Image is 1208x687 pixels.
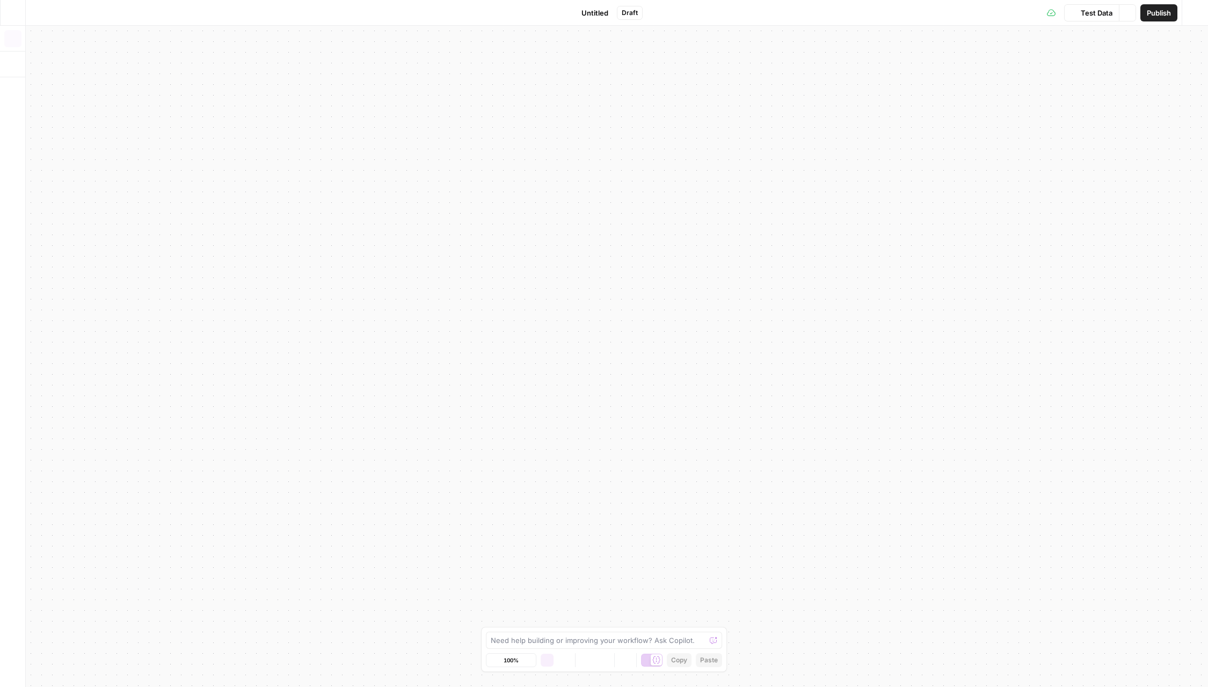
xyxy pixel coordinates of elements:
button: Copy [667,653,692,667]
span: 100% [504,656,519,664]
button: Test Data [1064,4,1119,21]
span: Copy [671,655,687,665]
button: Untitled [565,4,615,21]
span: Paste [700,655,718,665]
button: Paste [696,653,722,667]
span: Test Data [1081,8,1112,18]
span: Publish [1147,8,1171,18]
span: Draft [622,8,638,18]
button: Publish [1140,4,1177,21]
span: Untitled [581,8,608,18]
